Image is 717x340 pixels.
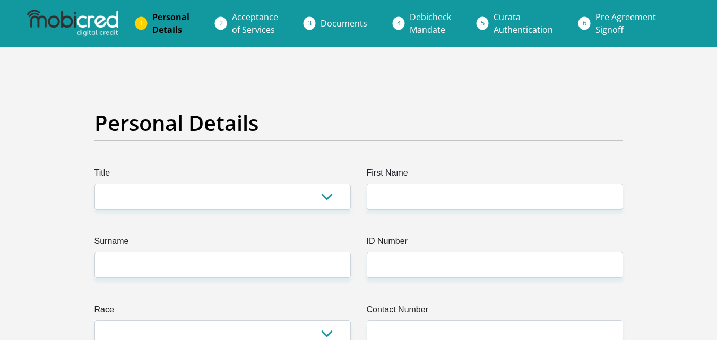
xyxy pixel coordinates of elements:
input: First Name [367,184,623,210]
span: Debicheck Mandate [410,11,451,36]
label: Contact Number [367,303,623,320]
span: Acceptance of Services [232,11,278,36]
label: First Name [367,167,623,184]
a: Pre AgreementSignoff [587,6,664,40]
span: Curata Authentication [494,11,553,36]
a: PersonalDetails [144,6,198,40]
label: Title [94,167,351,184]
span: Personal Details [152,11,189,36]
label: Race [94,303,351,320]
a: CurataAuthentication [485,6,561,40]
label: Surname [94,235,351,252]
span: Pre Agreement Signoff [595,11,656,36]
input: Surname [94,252,351,278]
span: Documents [321,18,367,29]
a: Acceptanceof Services [223,6,287,40]
a: DebicheckMandate [401,6,460,40]
input: ID Number [367,252,623,278]
label: ID Number [367,235,623,252]
img: mobicred logo [27,10,118,37]
h2: Personal Details [94,110,623,136]
a: Documents [312,13,376,34]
